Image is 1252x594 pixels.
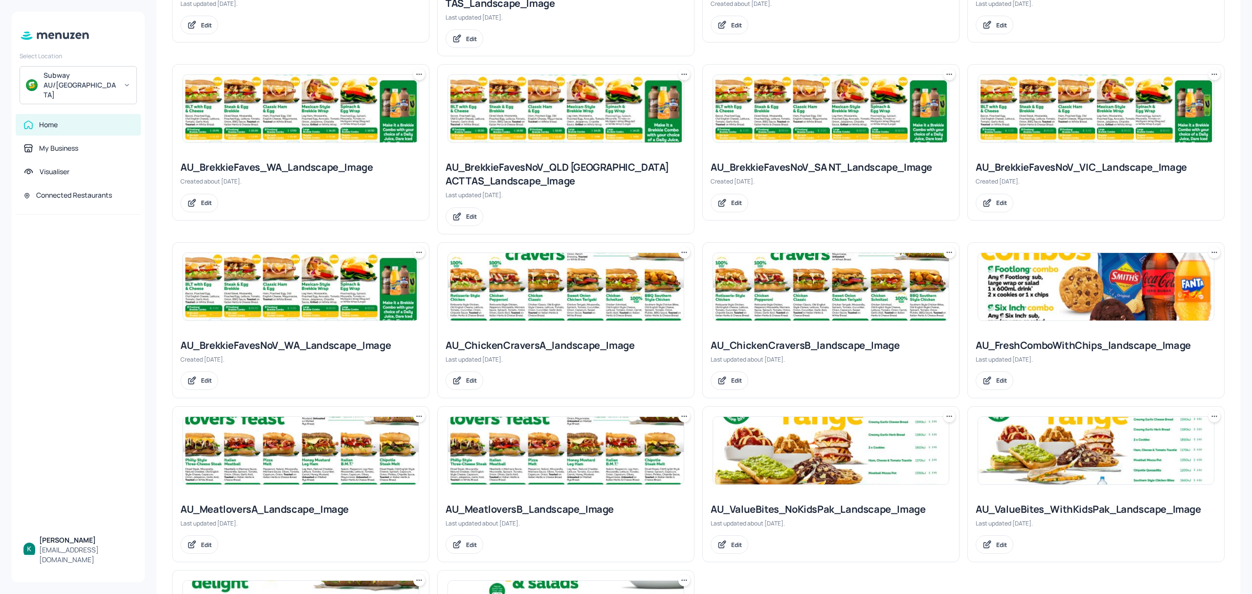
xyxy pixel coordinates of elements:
[466,212,477,221] div: Edit
[446,160,686,188] div: AU_BrekkieFavesNoV_QLD [GEOGRAPHIC_DATA] ACT TAS_Landscape_Image
[39,120,58,130] div: Home
[446,519,686,527] div: Last updated about [DATE].
[731,541,742,549] div: Edit
[448,417,684,484] img: 2025-07-23-175324237409516zqxu63qyy.jpeg
[36,190,112,200] div: Connected Restaurants
[466,376,477,385] div: Edit
[466,35,477,43] div: Edit
[731,21,742,29] div: Edit
[44,70,117,100] div: Subway AU/[GEOGRAPHIC_DATA]
[446,13,686,22] div: Last updated [DATE].
[978,75,1214,142] img: 2025-08-13-1755052488882tu52zlxrh0d.jpeg
[713,75,949,142] img: 2025-08-13-1755052488882tu52zlxrh0d.jpeg
[466,541,477,549] div: Edit
[446,339,686,352] div: AU_ChickenCraversA_landscape_Image
[711,503,951,516] div: AU_ValueBites_NoKidsPak_Landscape_Image
[446,355,686,364] div: Last updated [DATE].
[731,199,742,207] div: Edit
[183,253,419,320] img: 2025-08-13-1755052488882tu52zlxrh0d.jpeg
[448,253,684,320] img: 2025-08-29-1756428191660lw6rmhwjpb.jpeg
[978,417,1214,484] img: 2025-09-08-1757311170283ra71mdjsq1g.jpeg
[711,355,951,364] div: Last updated about [DATE].
[446,191,686,199] div: Last updated [DATE].
[39,545,133,565] div: [EMAIL_ADDRESS][DOMAIN_NAME]
[711,160,951,174] div: AU_BrekkieFavesNoV_SA NT_Landscape_Image
[713,253,949,320] img: 2025-08-12-1754968770026z5b94w7noi8.jpeg
[976,339,1216,352] div: AU_FreshComboWithChips_landscape_Image
[976,519,1216,527] div: Last updated [DATE].
[996,199,1007,207] div: Edit
[180,177,421,185] div: Created about [DATE].
[180,339,421,352] div: AU_BrekkieFavesNoV_WA_Landscape_Image
[180,355,421,364] div: Created [DATE].
[201,541,212,549] div: Edit
[201,199,212,207] div: Edit
[711,519,951,527] div: Last updated about [DATE].
[39,143,78,153] div: My Business
[39,535,133,545] div: [PERSON_NAME]
[446,503,686,516] div: AU_MeatloversB_Landscape_Image
[713,417,949,484] img: 2025-07-18-1752804023273ml7j25a84p.jpeg
[996,376,1007,385] div: Edit
[976,355,1216,364] div: Last updated [DATE].
[976,177,1216,185] div: Created [DATE].
[183,417,419,484] img: 2025-08-14-1755131139218ru650ej5khk.jpeg
[976,503,1216,516] div: AU_ValueBites_WithKidsPak_Landscape_Image
[201,376,212,385] div: Edit
[731,376,742,385] div: Edit
[26,79,38,91] img: avatar
[448,75,684,142] img: 2025-08-14-175514661442377zu8y18a7v.jpeg
[996,541,1007,549] div: Edit
[180,503,421,516] div: AU_MeatloversA_Landscape_Image
[711,177,951,185] div: Created [DATE].
[976,160,1216,174] div: AU_BrekkieFavesNoV_VIC_Landscape_Image
[183,75,419,142] img: 2025-08-13-17550515790531wlu5d8p5b8.jpeg
[20,52,137,60] div: Select Location
[180,519,421,527] div: Last updated [DATE].
[180,160,421,174] div: AU_BrekkieFaves_WA_Landscape_Image
[711,339,951,352] div: AU_ChickenCraversB_landscape_Image
[978,253,1214,320] img: 2025-09-04-1756958838246qlubvsu8xy9.jpeg
[23,543,35,554] img: ACg8ocKBIlbXoTTzaZ8RZ_0B6YnoiWvEjOPx6MQW7xFGuDwnGH3hbQ=s96-c
[996,21,1007,29] div: Edit
[201,21,212,29] div: Edit
[40,167,69,177] div: Visualiser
